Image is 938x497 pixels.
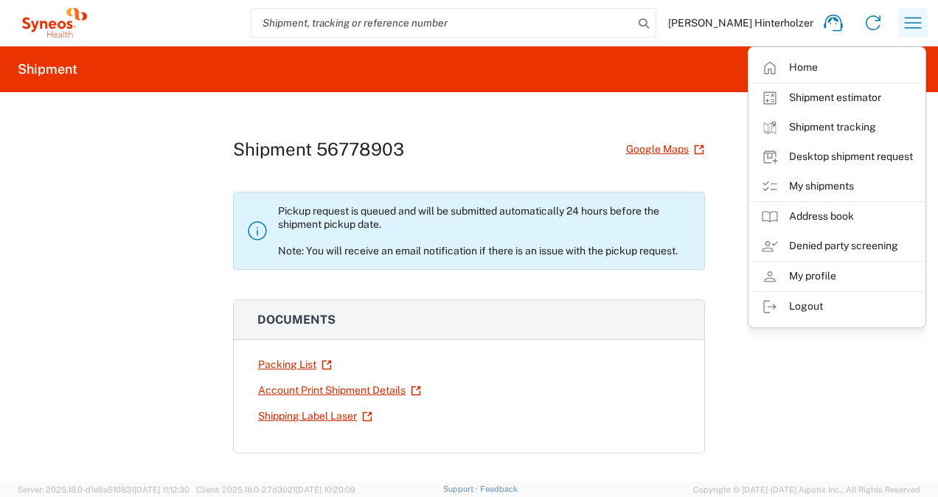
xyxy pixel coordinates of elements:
a: Shipping Label Laser [257,403,373,429]
span: Documents [257,313,336,327]
a: Desktop shipment request [749,142,925,172]
a: Packing List [257,352,333,378]
a: Shipment tracking [749,113,925,142]
a: Support [443,484,480,493]
a: Shipment estimator [749,83,925,113]
span: [DATE] 10:20:09 [296,485,355,494]
a: Account Print Shipment Details [257,378,422,403]
a: Google Maps [625,136,705,162]
h1: Shipment 56778903 [233,139,404,160]
a: Address book [749,202,925,232]
span: Client: 2025.18.0-27d3021 [196,485,355,494]
a: My profile [749,262,925,291]
span: Server: 2025.18.0-d1e9a510831 [18,485,190,494]
a: Logout [749,292,925,322]
span: Copyright © [DATE]-[DATE] Agistix Inc., All Rights Reserved [693,483,920,496]
a: My shipments [749,172,925,201]
span: [PERSON_NAME] Hinterholzer [668,16,813,29]
a: Denied party screening [749,232,925,261]
h2: Shipment [18,60,77,78]
a: Feedback [480,484,518,493]
a: Home [749,53,925,83]
p: Pickup request is queued and will be submitted automatically 24 hours before the shipment pickup ... [278,204,692,257]
span: [DATE] 11:12:30 [134,485,190,494]
input: Shipment, tracking or reference number [251,9,633,37]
